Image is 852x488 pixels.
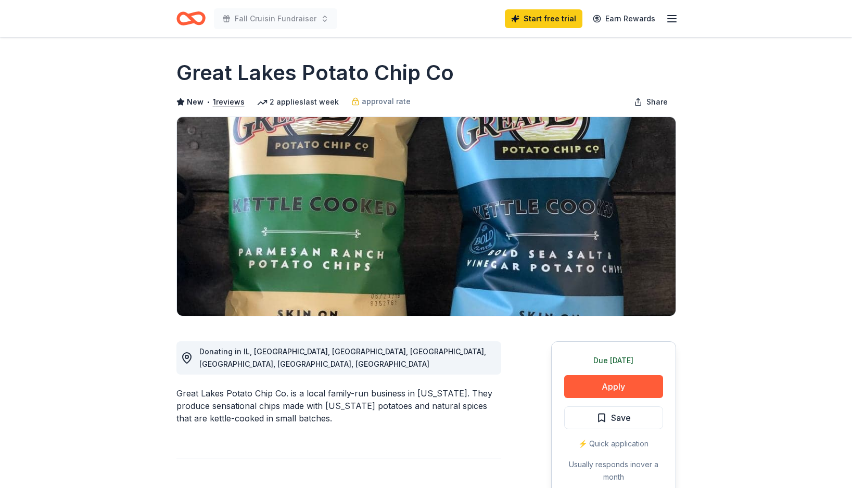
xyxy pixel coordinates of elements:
[187,96,204,108] span: New
[235,12,316,25] span: Fall Cruisin Fundraiser
[611,411,631,425] span: Save
[199,347,486,368] span: Donating in IL, [GEOGRAPHIC_DATA], [GEOGRAPHIC_DATA], [GEOGRAPHIC_DATA], [GEOGRAPHIC_DATA], [GEOG...
[351,95,411,108] a: approval rate
[564,354,663,367] div: Due [DATE]
[564,438,663,450] div: ⚡️ Quick application
[176,387,501,425] div: Great Lakes Potato Chip Co. is a local family-run business in [US_STATE]. They produce sensationa...
[564,406,663,429] button: Save
[587,9,662,28] a: Earn Rewards
[564,375,663,398] button: Apply
[213,96,245,108] button: 1reviews
[646,96,668,108] span: Share
[362,95,411,108] span: approval rate
[505,9,582,28] a: Start free trial
[177,117,676,316] img: Image for Great Lakes Potato Chip Co
[214,8,337,29] button: Fall Cruisin Fundraiser
[564,458,663,483] div: Usually responds in over a month
[626,92,676,112] button: Share
[206,98,210,106] span: •
[176,6,206,31] a: Home
[176,58,454,87] h1: Great Lakes Potato Chip Co
[257,96,339,108] div: 2 applies last week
